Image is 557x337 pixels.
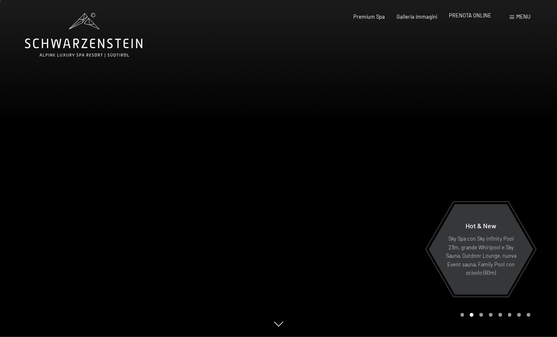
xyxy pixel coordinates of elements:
div: Carousel Page 7 [517,313,521,317]
div: Carousel Page 3 [479,313,483,317]
div: Carousel Page 6 [508,313,512,317]
div: Carousel Page 4 [489,313,493,317]
div: Carousel Pagination [458,313,530,317]
p: Sky Spa con Sky infinity Pool 23m, grande Whirlpool e Sky Sauna, Outdoor Lounge, nuova Event saun... [445,234,517,277]
a: PRENOTA ONLINE [449,12,491,19]
a: Galleria immagini [397,13,437,20]
a: Premium Spa [353,13,385,20]
div: Carousel Page 5 [498,313,502,317]
div: Carousel Page 2 (Current Slide) [470,313,473,317]
a: Hot & New Sky Spa con Sky infinity Pool 23m, grande Whirlpool e Sky Sauna, Outdoor Lounge, nuova ... [428,204,534,295]
div: Carousel Page 8 [527,313,530,317]
span: Hot & New [466,222,496,230]
div: Carousel Page 1 [461,313,464,317]
span: Menu [516,13,530,20]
